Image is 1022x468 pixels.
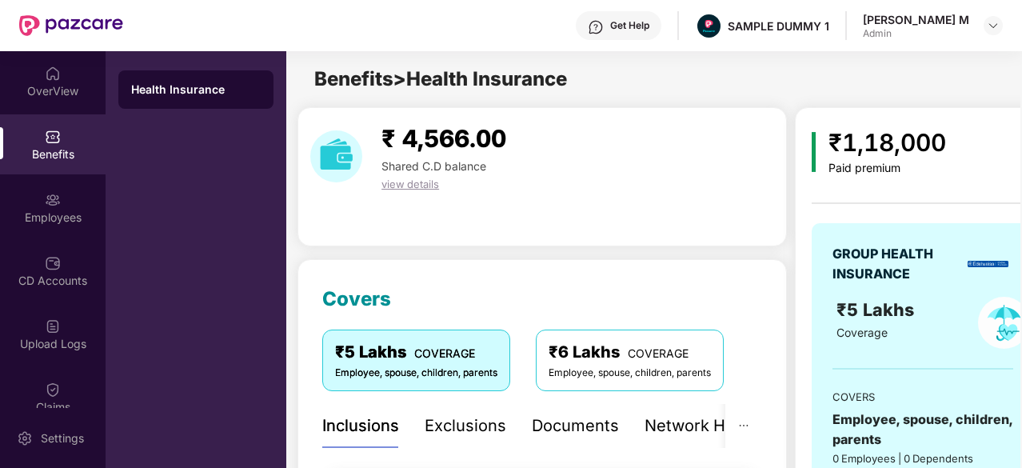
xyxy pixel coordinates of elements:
div: Admin [863,27,969,40]
div: ₹1,18,000 [828,124,946,162]
img: New Pazcare Logo [19,15,123,36]
span: ellipsis [738,420,749,431]
img: svg+xml;base64,PHN2ZyBpZD0iU2V0dGluZy0yMHgyMCIgeG1sbnM9Imh0dHA6Ly93d3cudzMub3JnLzIwMDAvc3ZnIiB3aW... [17,430,33,446]
div: Documents [532,414,619,438]
img: download [310,130,362,182]
span: Shared C.D balance [381,159,486,173]
img: svg+xml;base64,PHN2ZyBpZD0iQ2xhaW0iIHhtbG5zPSJodHRwOi8vd3d3LnczLm9yZy8yMDAwL3N2ZyIgd2lkdGg9IjIwIi... [45,382,61,398]
img: svg+xml;base64,PHN2ZyBpZD0iQ0RfQWNjb3VudHMiIGRhdGEtbmFtZT0iQ0QgQWNjb3VudHMiIHhtbG5zPSJodHRwOi8vd3... [45,255,61,271]
img: icon [812,132,816,172]
span: Covers [322,287,391,310]
img: svg+xml;base64,PHN2ZyBpZD0iSG9tZSIgeG1sbnM9Imh0dHA6Ly93d3cudzMub3JnLzIwMDAvc3ZnIiB3aWR0aD0iMjAiIG... [45,66,61,82]
img: svg+xml;base64,PHN2ZyBpZD0iSGVscC0zMngzMiIgeG1sbnM9Imh0dHA6Ly93d3cudzMub3JnLzIwMDAvc3ZnIiB3aWR0aD... [588,19,604,35]
div: Inclusions [322,414,399,438]
img: svg+xml;base64,PHN2ZyBpZD0iRW1wbG95ZWVzIiB4bWxucz0iaHR0cDovL3d3dy53My5vcmcvMjAwMC9zdmciIHdpZHRoPS... [45,192,61,208]
span: ₹5 Lakhs [836,299,919,320]
div: [PERSON_NAME] M [863,12,969,27]
div: ₹6 Lakhs [549,340,711,365]
span: COVERAGE [414,346,475,360]
div: 0 Employees | 0 Dependents [832,450,1013,466]
div: ₹5 Lakhs [335,340,497,365]
span: COVERAGE [628,346,689,360]
div: Employee, spouse, children, parents [832,410,1013,450]
button: ellipsis [725,404,762,448]
span: Benefits > Health Insurance [314,67,567,90]
div: COVERS [832,389,1013,405]
span: Coverage [836,326,888,339]
div: Health Insurance [131,82,261,98]
span: view details [381,178,439,190]
div: Paid premium [828,162,946,175]
span: ₹ 4,566.00 [381,124,506,153]
img: Pazcare_Alternative_logo-01-01.png [697,14,721,38]
div: Exclusions [425,414,506,438]
div: Employee, spouse, children, parents [549,366,711,381]
img: svg+xml;base64,PHN2ZyBpZD0iQmVuZWZpdHMiIHhtbG5zPSJodHRwOi8vd3d3LnczLm9yZy8yMDAwL3N2ZyIgd2lkdGg9Ij... [45,129,61,145]
div: Settings [36,430,89,446]
div: Network Hospitals [645,414,784,438]
div: Get Help [610,19,649,32]
img: svg+xml;base64,PHN2ZyBpZD0iRHJvcGRvd24tMzJ4MzIiIHhtbG5zPSJodHRwOi8vd3d3LnczLm9yZy8yMDAwL3N2ZyIgd2... [987,19,1000,32]
div: GROUP HEALTH INSURANCE [832,244,962,284]
div: Employee, spouse, children, parents [335,366,497,381]
img: svg+xml;base64,PHN2ZyBpZD0iVXBsb2FkX0xvZ3MiIGRhdGEtbmFtZT0iVXBsb2FkIExvZ3MiIHhtbG5zPSJodHRwOi8vd3... [45,318,61,334]
div: SAMPLE DUMMY 1 [728,18,829,34]
img: insurerLogo [968,261,1008,267]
